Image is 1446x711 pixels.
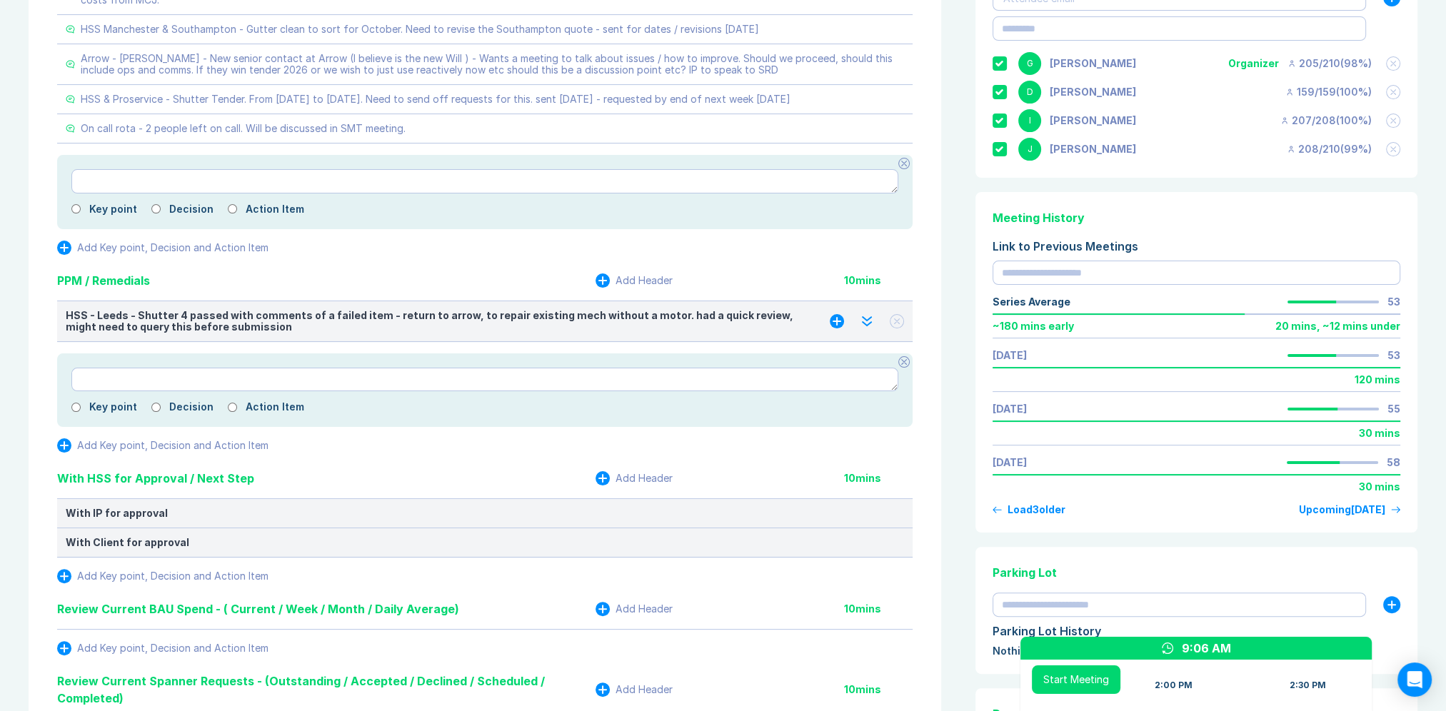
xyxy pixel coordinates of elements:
div: On call rota - 2 people left on call. Will be discussed in SMT meeting. [81,123,406,134]
div: Add Header [616,473,673,484]
div: 10 mins [844,603,913,615]
a: [DATE] [993,350,1027,361]
div: Add Header [616,603,673,615]
div: Add Key point, Decision and Action Item [77,242,268,253]
div: 2:00 PM [1155,680,1193,691]
div: Review Current Spanner Requests - (Outstanding / Accepted / Declined / Scheduled / Completed) [57,672,596,707]
div: 30 mins [1359,481,1400,493]
div: 20 mins , ~ 12 mins under [1275,321,1400,332]
label: Key point [89,203,137,215]
div: 10 mins [844,473,913,484]
div: Review Current BAU Spend - ( Current / Week / Month / Daily Average) [57,600,459,617]
div: Add Key point, Decision and Action Item [77,642,268,654]
div: Add Header [616,684,673,695]
div: 55 [1387,403,1400,415]
button: Add Key point, Decision and Action Item [57,641,268,655]
div: J [1018,138,1041,161]
div: 53 [1387,350,1400,361]
button: Add Key point, Decision and Action Item [57,438,268,453]
div: Meeting History [993,209,1400,226]
label: Action Item [246,401,304,413]
div: Add Key point, Decision and Action Item [77,440,268,451]
div: 205 / 210 ( 98 %) [1287,58,1372,69]
div: With IP for approval [66,508,904,519]
div: Add Key point, Decision and Action Item [77,570,268,582]
label: Key point [89,401,137,413]
div: G [1018,52,1041,75]
button: Add Header [596,682,673,697]
a: [DATE] [993,457,1027,468]
div: Nothing To Show [993,645,1400,657]
div: Link to Previous Meetings [993,238,1400,255]
button: Load3older [993,504,1065,515]
div: 9:06 AM [1182,640,1231,657]
div: Arrow - [PERSON_NAME] - New senior contact at Arrow (I believe is the new Will ) - Wants a meetin... [81,53,904,76]
div: Jonny Welbourn [1050,143,1136,155]
button: Add Key point, Decision and Action Item [57,241,268,255]
button: Add Key point, Decision and Action Item [57,569,268,583]
div: Add Header [616,275,673,286]
a: [DATE] [993,403,1027,415]
div: 159 / 159 ( 100 %) [1285,86,1372,98]
div: ~ 180 mins early [993,321,1074,332]
div: Iain Parnell [1050,115,1136,126]
button: Add Header [596,273,673,288]
div: 208 / 210 ( 99 %) [1287,143,1372,155]
button: Start Meeting [1032,665,1120,694]
div: 10 mins [844,684,913,695]
button: Add Header [596,471,673,485]
button: Add Header [596,602,673,616]
div: 10 mins [844,275,913,286]
label: Decision [169,401,214,413]
div: HSS Manchester & Southampton - Gutter clean to sort for October. Need to revise the Southampton q... [81,24,759,35]
div: Parking Lot History [993,622,1400,640]
div: 2:30 PM [1290,680,1326,691]
div: 53 [1387,296,1400,308]
div: PPM / Remedials [57,272,150,289]
div: Load 3 older [1008,504,1065,515]
div: Open Intercom Messenger [1397,662,1432,697]
div: Organizer [1228,58,1279,69]
div: David Hayter [1050,86,1136,98]
a: Upcoming[DATE] [1299,504,1400,515]
div: Gemma White [1050,58,1136,69]
div: D [1018,81,1041,104]
div: 58 [1387,457,1400,468]
div: I [1018,109,1041,132]
div: With HSS for Approval / Next Step [57,470,254,487]
div: HSS & Proservice - Shutter Tender. From [DATE] to [DATE]. Need to send off requests for this. sen... [81,94,790,105]
div: With Client for approval [66,537,904,548]
label: Action Item [246,203,304,215]
div: 30 mins [1359,428,1400,439]
div: 207 / 208 ( 100 %) [1280,115,1372,126]
div: HSS - Leeds - Shutter 4 passed with comments of a failed item - return to arrow, to repair existi... [66,310,801,333]
label: Decision [169,203,214,215]
div: Parking Lot [993,564,1400,581]
div: 120 mins [1355,374,1400,385]
div: Upcoming [DATE] [1299,504,1385,515]
div: Series Average [993,296,1070,308]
